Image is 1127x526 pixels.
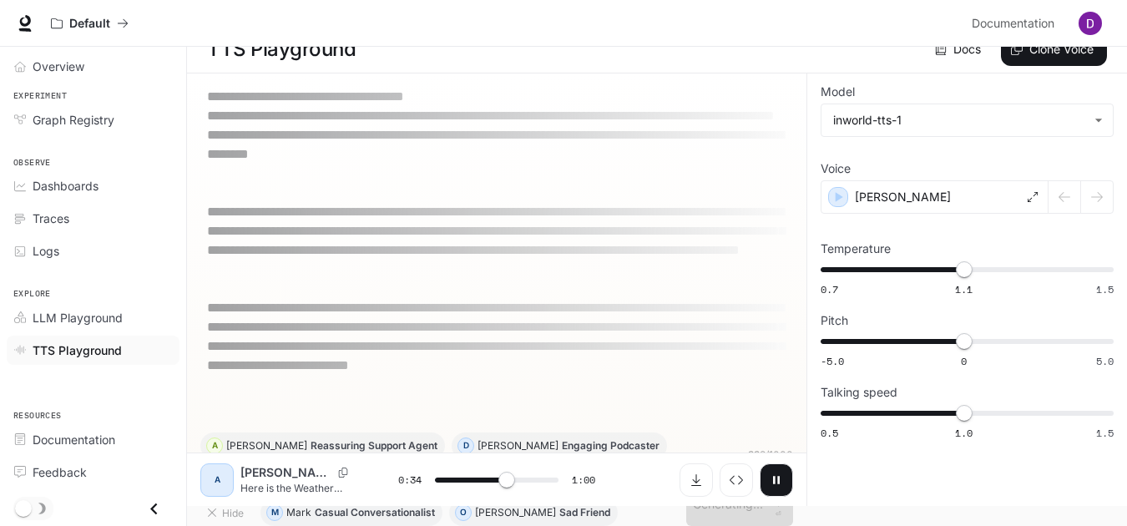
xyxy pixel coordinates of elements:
span: Traces [33,210,69,227]
a: TTS Playground [7,336,179,365]
p: Sad Friend [559,508,610,518]
div: D [458,432,473,459]
span: Feedback [33,463,87,481]
p: Talking speed [821,387,897,398]
p: [PERSON_NAME] [478,441,558,451]
p: Here is the Weather forecast for 06450: Tonight: Partly cloudy. Low around 54, with temperatures ... [240,481,358,495]
span: Documentation [972,13,1054,34]
div: A [204,467,230,493]
span: 0:34 [398,472,422,488]
span: -5.0 [821,354,844,368]
p: [PERSON_NAME] [226,441,307,451]
span: 1.5 [1096,282,1114,296]
span: Dark mode toggle [15,498,32,517]
a: Documentation [7,425,179,454]
a: Feedback [7,458,179,487]
span: 5.0 [1096,354,1114,368]
span: Graph Registry [33,111,114,129]
div: M [267,499,282,526]
button: Clone Voice [1001,33,1107,66]
button: Inspect [720,463,753,497]
div: A [207,432,222,459]
p: 992 / 1000 [748,448,793,462]
p: Pitch [821,315,848,326]
img: User avatar [1079,12,1102,35]
button: Copy Voice ID [331,468,355,478]
a: Docs [932,33,988,66]
button: Download audio [680,463,713,497]
button: O[PERSON_NAME]Sad Friend [449,499,618,526]
span: 1.1 [955,282,973,296]
div: inworld-tts-1 [833,112,1086,129]
a: Traces [7,204,179,233]
button: User avatar [1074,7,1107,40]
button: Hide [200,499,254,526]
span: Documentation [33,431,115,448]
span: 0 [961,354,967,368]
span: TTS Playground [33,341,122,359]
button: A[PERSON_NAME]Reassuring Support Agent [200,432,445,459]
span: Logs [33,242,59,260]
button: D[PERSON_NAME]Engaging Podcaster [452,432,667,459]
span: Dashboards [33,177,99,195]
span: 0.7 [821,282,838,296]
a: Dashboards [7,171,179,200]
span: Overview [33,58,84,75]
button: All workspaces [43,7,136,40]
a: Logs [7,236,179,266]
p: Mark [286,508,311,518]
span: 1.0 [955,426,973,440]
a: LLM Playground [7,303,179,332]
p: Reassuring Support Agent [311,441,437,451]
p: [PERSON_NAME] [855,189,951,205]
h1: TTS Playground [207,33,356,66]
a: Documentation [965,7,1067,40]
span: 1:00 [572,472,595,488]
p: Default [69,17,110,31]
div: O [456,499,471,526]
p: [PERSON_NAME] [240,464,331,481]
button: MMarkCasual Conversationalist [260,499,442,526]
span: LLM Playground [33,309,123,326]
p: Temperature [821,243,891,255]
p: Voice [821,163,851,174]
p: [PERSON_NAME] [475,508,556,518]
p: Casual Conversationalist [315,508,435,518]
div: inworld-tts-1 [821,104,1113,136]
span: 0.5 [821,426,838,440]
a: Overview [7,52,179,81]
a: Graph Registry [7,105,179,134]
p: Model [821,86,855,98]
span: 1.5 [1096,426,1114,440]
p: Engaging Podcaster [562,441,660,451]
button: Close drawer [135,492,173,526]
